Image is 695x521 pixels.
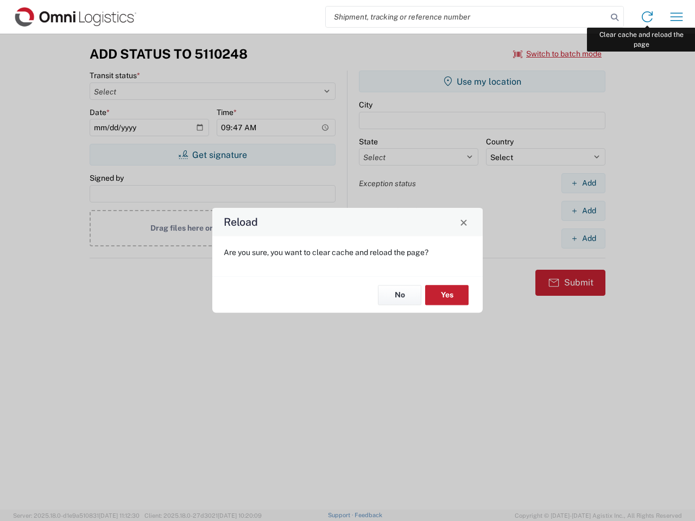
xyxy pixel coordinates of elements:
input: Shipment, tracking or reference number [326,7,607,27]
button: Yes [425,285,469,305]
h4: Reload [224,214,258,230]
p: Are you sure, you want to clear cache and reload the page? [224,247,471,257]
button: Close [456,214,471,230]
button: No [378,285,421,305]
